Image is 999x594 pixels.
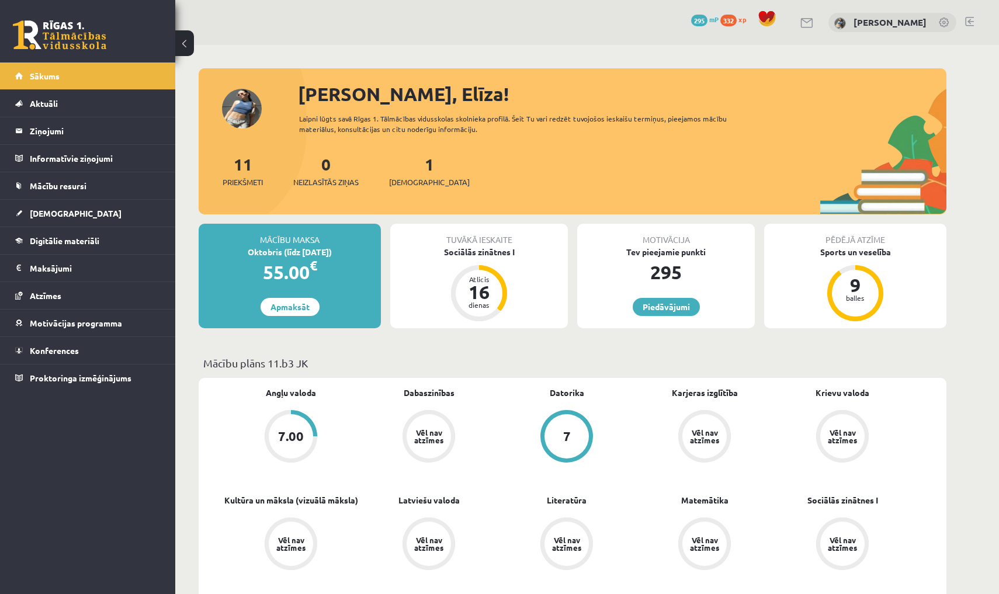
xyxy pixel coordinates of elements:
div: Vēl nav atzīmes [688,536,721,551]
legend: Ziņojumi [30,117,161,144]
span: € [310,257,317,274]
div: 9 [838,276,873,294]
div: Vēl nav atzīmes [688,429,721,444]
div: Sociālās zinātnes I [390,246,568,258]
a: Mācību resursi [15,172,161,199]
span: Neizlasītās ziņas [293,176,359,188]
a: Sociālās zinātnes I Atlicis 16 dienas [390,246,568,323]
div: Vēl nav atzīmes [412,536,445,551]
a: Sports un veselība 9 balles [764,246,946,323]
a: 1[DEMOGRAPHIC_DATA] [389,154,470,188]
span: Priekšmeti [223,176,263,188]
a: [DEMOGRAPHIC_DATA] [15,200,161,227]
div: Tuvākā ieskaite [390,224,568,246]
a: Matemātika [681,494,729,506]
a: Digitālie materiāli [15,227,161,254]
span: Aktuāli [30,98,58,109]
a: Angļu valoda [266,387,316,399]
a: Dabaszinības [404,387,455,399]
div: dienas [462,301,497,308]
div: 16 [462,283,497,301]
a: Vēl nav atzīmes [773,517,911,572]
a: Apmaksāt [261,298,320,316]
span: Atzīmes [30,290,61,301]
div: 295 [577,258,755,286]
a: Motivācijas programma [15,310,161,336]
a: Vēl nav atzīmes [773,410,911,465]
a: Latviešu valoda [398,494,460,506]
a: Vēl nav atzīmes [222,517,360,572]
a: Atzīmes [15,282,161,309]
a: Ziņojumi [15,117,161,144]
span: Sākums [30,71,60,81]
a: Vēl nav atzīmes [498,517,636,572]
a: 332 xp [720,15,752,24]
a: Informatīvie ziņojumi [15,145,161,172]
img: Elīza Zariņa [834,18,846,29]
a: [PERSON_NAME] [854,16,927,28]
div: 7 [563,430,571,443]
div: [PERSON_NAME], Elīza! [298,80,946,108]
a: Aktuāli [15,90,161,117]
span: [DEMOGRAPHIC_DATA] [389,176,470,188]
div: Motivācija [577,224,755,246]
span: 332 [720,15,737,26]
a: Piedāvājumi [633,298,700,316]
a: Datorika [550,387,584,399]
a: Rīgas 1. Tālmācības vidusskola [13,20,106,50]
a: Kultūra un māksla (vizuālā māksla) [224,494,358,506]
a: Vēl nav atzīmes [360,517,498,572]
div: balles [838,294,873,301]
a: 0Neizlasītās ziņas [293,154,359,188]
p: Mācību plāns 11.b3 JK [203,355,942,371]
a: 7 [498,410,636,465]
span: Digitālie materiāli [30,235,99,246]
a: 295 mP [691,15,719,24]
span: Mācību resursi [30,180,86,191]
span: 295 [691,15,707,26]
a: Karjeras izglītība [672,387,738,399]
a: Maksājumi [15,255,161,282]
legend: Maksājumi [30,255,161,282]
div: Mācību maksa [199,224,381,246]
div: 7.00 [278,430,304,443]
div: Vēl nav atzīmes [275,536,307,551]
a: Vēl nav atzīmes [360,410,498,465]
a: Krievu valoda [816,387,869,399]
legend: Informatīvie ziņojumi [30,145,161,172]
div: Pēdējā atzīme [764,224,946,246]
span: Konferences [30,345,79,356]
div: Atlicis [462,276,497,283]
div: 55.00 [199,258,381,286]
span: xp [738,15,746,24]
span: mP [709,15,719,24]
a: Literatūra [547,494,587,506]
a: Sociālās zinātnes I [807,494,878,506]
a: Konferences [15,337,161,364]
a: Vēl nav atzīmes [636,517,773,572]
div: Vēl nav atzīmes [826,429,859,444]
span: [DEMOGRAPHIC_DATA] [30,208,122,218]
span: Proktoringa izmēģinājums [30,373,131,383]
div: Vēl nav atzīmes [550,536,583,551]
div: Vēl nav atzīmes [412,429,445,444]
div: Tev pieejamie punkti [577,246,755,258]
div: Vēl nav atzīmes [826,536,859,551]
a: Sākums [15,62,161,89]
a: Vēl nav atzīmes [636,410,773,465]
a: Proktoringa izmēģinājums [15,364,161,391]
span: Motivācijas programma [30,318,122,328]
a: 11Priekšmeti [223,154,263,188]
div: Sports un veselība [764,246,946,258]
div: Laipni lūgts savā Rīgas 1. Tālmācības vidusskolas skolnieka profilā. Šeit Tu vari redzēt tuvojošo... [299,113,748,134]
div: Oktobris (līdz [DATE]) [199,246,381,258]
a: 7.00 [222,410,360,465]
